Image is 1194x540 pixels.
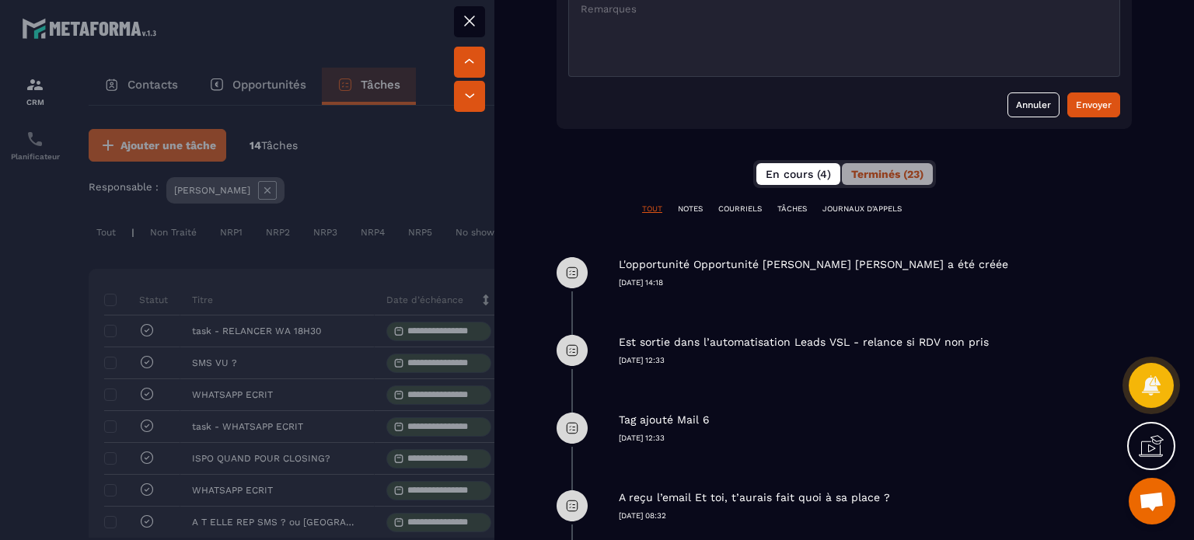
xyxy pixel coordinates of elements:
[1067,92,1120,117] button: Envoyer
[766,168,831,180] span: En cours (4)
[619,355,1132,366] p: [DATE] 12:33
[678,204,703,214] p: NOTES
[777,204,807,214] p: TÂCHES
[619,490,890,505] p: A reçu l’email Et toi, t’aurais fait quoi à sa place ?
[842,163,933,185] button: Terminés (23)
[822,204,902,214] p: JOURNAUX D'APPELS
[619,413,710,427] p: Tag ajouté Mail 6
[718,204,762,214] p: COURRIELS
[619,510,1132,521] p: [DATE] 08:32
[1129,478,1175,524] div: Ouvrir le chat
[619,335,989,350] p: Est sortie dans l’automatisation Leads VSL - relance si RDV non pris
[756,163,840,185] button: En cours (4)
[619,433,1132,444] p: [DATE] 12:33
[619,277,1132,288] p: [DATE] 14:18
[642,204,662,214] p: TOUT
[1007,92,1060,117] button: Annuler
[619,257,1008,272] p: L'opportunité Opportunité [PERSON_NAME] [PERSON_NAME] a été créée
[1076,97,1112,113] div: Envoyer
[851,168,923,180] span: Terminés (23)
